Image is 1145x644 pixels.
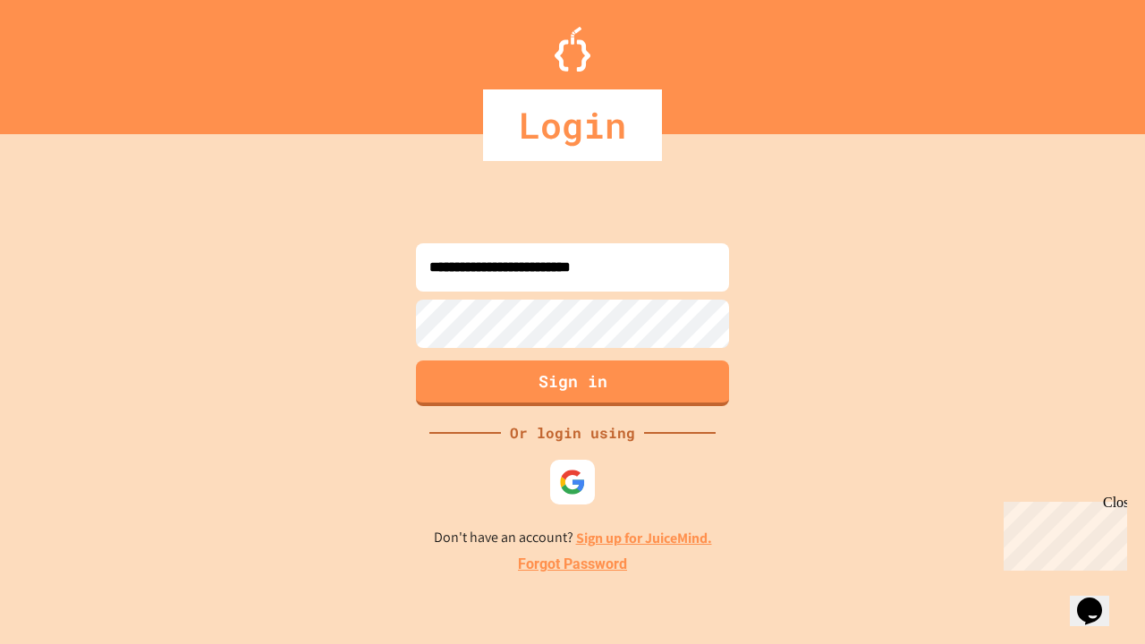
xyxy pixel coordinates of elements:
iframe: chat widget [997,495,1127,571]
div: Or login using [501,422,644,444]
a: Forgot Password [518,554,627,575]
img: google-icon.svg [559,469,586,496]
button: Sign in [416,360,729,406]
p: Don't have an account? [434,527,712,549]
iframe: chat widget [1070,572,1127,626]
img: Logo.svg [555,27,590,72]
div: Login [483,89,662,161]
a: Sign up for JuiceMind. [576,529,712,547]
div: Chat with us now!Close [7,7,123,114]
